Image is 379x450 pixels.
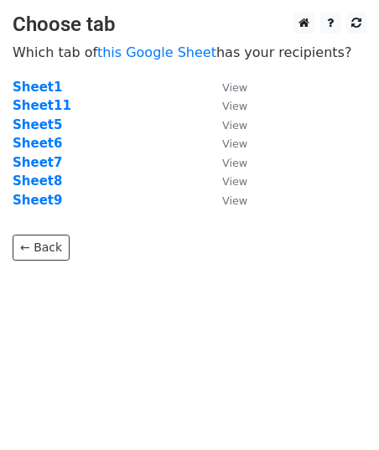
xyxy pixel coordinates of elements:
[13,44,366,61] p: Which tab of has your recipients?
[13,80,62,95] a: Sheet1
[222,175,247,188] small: View
[205,136,247,151] a: View
[13,117,62,132] a: Sheet5
[205,155,247,170] a: View
[13,173,62,189] a: Sheet8
[205,98,247,113] a: View
[222,100,247,112] small: View
[13,235,70,261] a: ← Back
[205,80,247,95] a: View
[205,173,247,189] a: View
[222,119,247,132] small: View
[222,194,247,207] small: View
[13,13,366,37] h3: Choose tab
[13,155,62,170] a: Sheet7
[205,117,247,132] a: View
[222,137,247,150] small: View
[97,44,216,60] a: this Google Sheet
[13,193,62,208] a: Sheet9
[222,157,247,169] small: View
[205,193,247,208] a: View
[222,81,247,94] small: View
[13,136,62,151] a: Sheet6
[13,98,71,113] a: Sheet11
